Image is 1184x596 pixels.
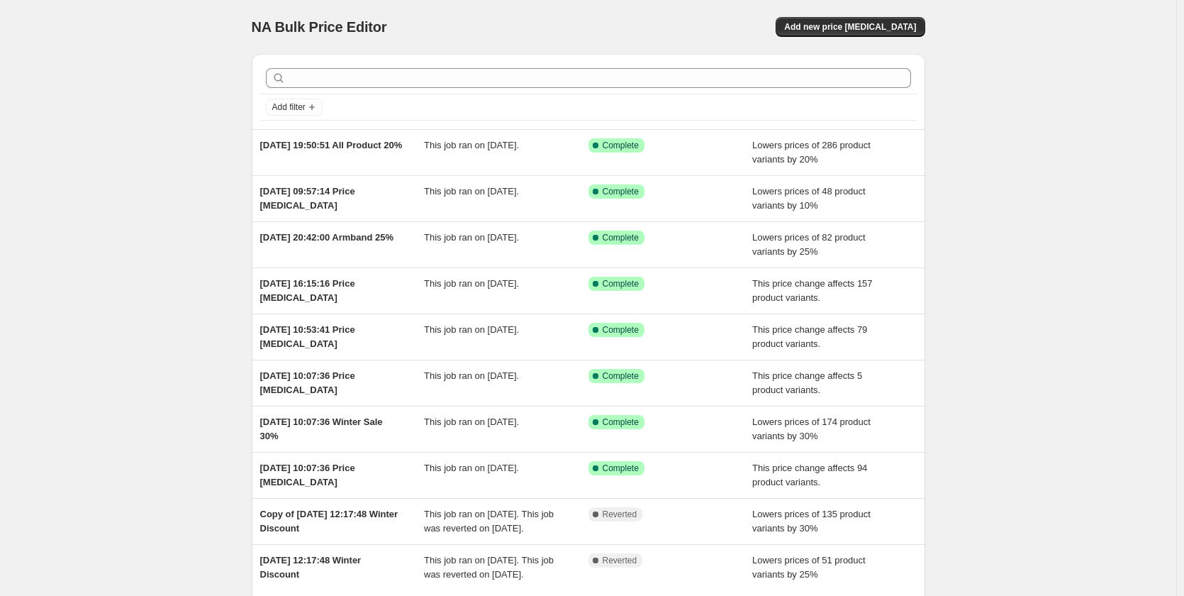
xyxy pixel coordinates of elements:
[752,186,866,211] span: Lowers prices of 48 product variants by 10%
[260,278,355,303] span: [DATE] 16:15:16 Price [MEDICAL_DATA]
[260,186,355,211] span: [DATE] 09:57:14 Price [MEDICAL_DATA]
[603,555,637,566] span: Reverted
[266,99,323,116] button: Add filter
[603,232,639,243] span: Complete
[603,324,639,336] span: Complete
[260,232,394,243] span: [DATE] 20:42:00 Armband 25%
[424,370,519,381] span: This job ran on [DATE].
[260,416,383,441] span: [DATE] 10:07:36 Winter Sale 30%
[752,140,871,165] span: Lowers prices of 286 product variants by 20%
[260,555,362,580] span: [DATE] 12:17:48 Winter Discount
[603,278,639,289] span: Complete
[603,463,639,474] span: Complete
[752,509,871,534] span: Lowers prices of 135 product variants by 30%
[752,232,866,257] span: Lowers prices of 82 product variants by 25%
[752,324,867,349] span: This price change affects 79 product variants.
[424,509,554,534] span: This job ran on [DATE]. This job was reverted on [DATE].
[424,232,519,243] span: This job ran on [DATE].
[603,509,637,520] span: Reverted
[784,21,916,33] span: Add new price [MEDICAL_DATA]
[252,19,387,35] span: NA Bulk Price Editor
[752,370,862,395] span: This price change affects 5 product variants.
[752,278,873,303] span: This price change affects 157 product variants.
[424,555,554,580] span: This job ran on [DATE]. This job was reverted on [DATE].
[424,278,519,289] span: This job ran on [DATE].
[260,370,355,395] span: [DATE] 10:07:36 Price [MEDICAL_DATA]
[752,463,867,487] span: This price change affects 94 product variants.
[424,324,519,335] span: This job ran on [DATE].
[424,463,519,473] span: This job ran on [DATE].
[260,509,398,534] span: Copy of [DATE] 12:17:48 Winter Discount
[424,186,519,197] span: This job ran on [DATE].
[603,416,639,428] span: Complete
[260,463,355,487] span: [DATE] 10:07:36 Price [MEDICAL_DATA]
[260,140,403,150] span: [DATE] 19:50:51 All Product 20%
[603,186,639,197] span: Complete
[752,555,866,580] span: Lowers prices of 51 product variants by 25%
[424,416,519,427] span: This job ran on [DATE].
[776,17,925,37] button: Add new price [MEDICAL_DATA]
[603,370,639,382] span: Complete
[272,101,306,113] span: Add filter
[752,416,871,441] span: Lowers prices of 174 product variants by 30%
[424,140,519,150] span: This job ran on [DATE].
[603,140,639,151] span: Complete
[260,324,355,349] span: [DATE] 10:53:41 Price [MEDICAL_DATA]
